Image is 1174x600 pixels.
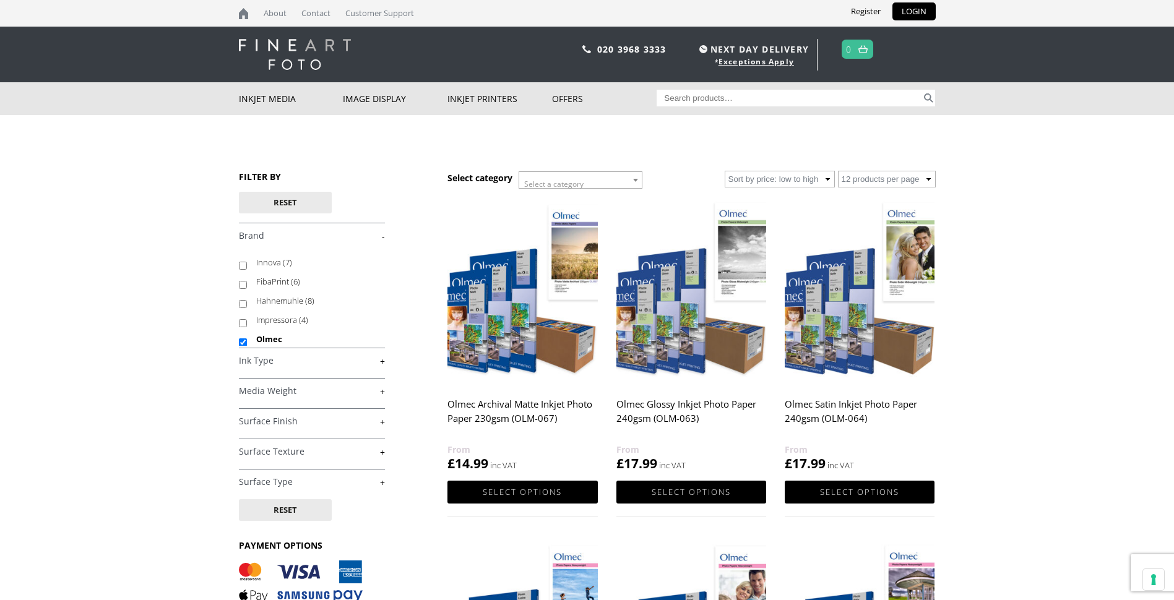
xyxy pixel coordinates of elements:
input: Search products… [657,90,922,106]
a: Olmec Satin Inkjet Photo Paper 240gsm (OLM-064) £17.99 [785,197,934,473]
a: Select options for “Olmec Glossy Inkjet Photo Paper 240gsm (OLM-063)” [616,481,766,504]
span: £ [447,455,455,472]
h4: Ink Type [239,348,385,372]
a: LOGIN [892,2,936,20]
span: Select a category [524,179,584,189]
label: Innova [256,253,373,272]
bdi: 14.99 [447,455,488,472]
button: Reset [239,192,332,213]
h2: Olmec Glossy Inkjet Photo Paper 240gsm (OLM-063) [616,393,766,442]
span: £ [785,455,792,472]
label: Olmec [256,330,373,349]
a: Inkjet Media [239,82,343,115]
a: 020 3968 3333 [597,43,667,55]
a: + [239,385,385,397]
h3: Select category [447,172,512,184]
a: Exceptions Apply [719,56,794,67]
img: time.svg [699,45,707,53]
a: Offers [552,82,657,115]
a: Image Display [343,82,447,115]
h4: Media Weight [239,378,385,403]
img: Olmec Satin Inkjet Photo Paper 240gsm (OLM-064) [785,197,934,385]
span: (6) [291,276,300,287]
a: 0 [846,40,852,58]
span: NEXT DAY DELIVERY [696,42,809,56]
a: + [239,416,385,427]
a: Register [842,2,890,20]
a: - [239,230,385,242]
a: Select options for “Olmec Archival Matte Inkjet Photo Paper 230gsm (OLM-067)” [447,481,597,504]
select: Shop order [725,171,835,187]
img: basket.svg [858,45,868,53]
img: Olmec Glossy Inkjet Photo Paper 240gsm (OLM-063) [616,197,766,385]
label: Impressora [256,311,373,330]
h4: Surface Finish [239,408,385,433]
a: Olmec Glossy Inkjet Photo Paper 240gsm (OLM-063) £17.99 [616,197,766,473]
img: logo-white.svg [239,39,351,70]
h3: PAYMENT OPTIONS [239,539,385,551]
bdi: 17.99 [785,455,826,472]
button: Your consent preferences for tracking technologies [1143,569,1164,590]
img: phone.svg [582,45,591,53]
a: + [239,476,385,488]
h2: Olmec Satin Inkjet Photo Paper 240gsm (OLM-064) [785,393,934,442]
a: Inkjet Printers [447,82,552,115]
a: Olmec Archival Matte Inkjet Photo Paper 230gsm (OLM-067) £14.99 [447,197,597,473]
a: + [239,446,385,458]
h4: Surface Texture [239,439,385,463]
a: + [239,355,385,367]
h4: Brand [239,223,385,247]
img: Olmec Archival Matte Inkjet Photo Paper 230gsm (OLM-067) [447,197,597,385]
h3: FILTER BY [239,171,385,182]
bdi: 17.99 [616,455,657,472]
span: (4) [299,314,308,325]
span: (7) [283,257,292,268]
label: Hahnemuhle [256,291,373,311]
span: (8) [305,295,314,306]
button: Reset [239,499,332,521]
span: £ [616,455,624,472]
a: Select options for “Olmec Satin Inkjet Photo Paper 240gsm (OLM-064)” [785,481,934,504]
label: FibaPrint [256,272,373,291]
h4: Surface Type [239,469,385,494]
h2: Olmec Archival Matte Inkjet Photo Paper 230gsm (OLM-067) [447,393,597,442]
button: Search [922,90,936,106]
